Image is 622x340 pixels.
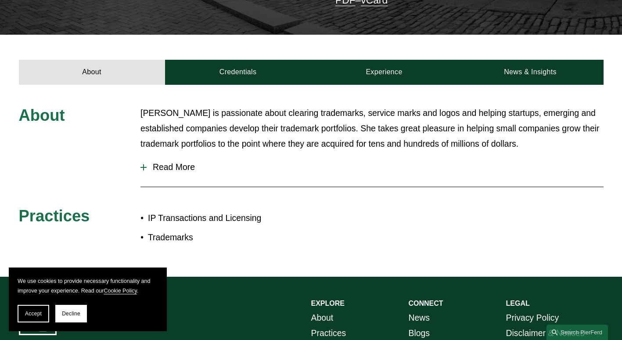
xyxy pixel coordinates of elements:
[19,207,90,225] span: Practices
[506,310,559,326] a: Privacy Policy
[165,60,311,85] a: Credentials
[18,276,158,296] p: We use cookies to provide necessary functionality and improve your experience. Read our .
[19,106,65,124] span: About
[148,210,311,226] p: IP Transactions and Licensing
[19,60,165,85] a: About
[409,310,430,326] a: News
[311,300,345,307] strong: EXPLORE
[147,162,604,172] span: Read More
[311,60,457,85] a: Experience
[546,325,608,340] a: Search this site
[55,305,87,322] button: Decline
[140,156,604,179] button: Read More
[457,60,604,85] a: News & Insights
[9,268,167,331] section: Cookie banner
[25,311,42,317] span: Accept
[62,311,80,317] span: Decline
[148,230,311,245] p: Trademarks
[311,310,334,326] a: About
[140,105,604,152] p: [PERSON_NAME] is passionate about clearing trademarks, service marks and logos and helping startu...
[18,305,49,322] button: Accept
[104,288,137,294] a: Cookie Policy
[506,300,530,307] strong: LEGAL
[409,300,443,307] strong: CONNECT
